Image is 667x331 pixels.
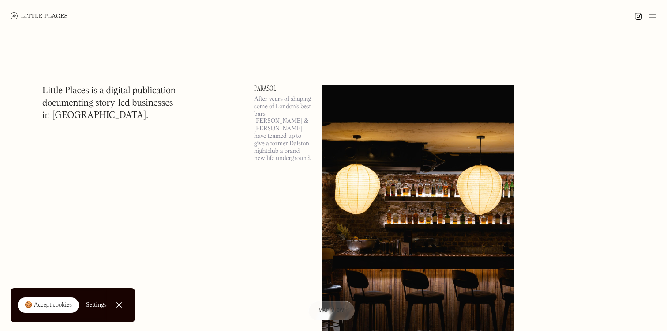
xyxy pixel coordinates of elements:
[18,297,79,313] a: 🍪 Accept cookies
[254,95,311,162] p: After years of shaping some of London’s best bars, [PERSON_NAME] & [PERSON_NAME] have teamed up t...
[319,308,345,313] span: Map view
[86,302,107,308] div: Settings
[42,85,176,122] h1: Little Places is a digital publication documenting story-led businesses in [GEOGRAPHIC_DATA].
[86,295,107,315] a: Settings
[110,296,128,314] a: Close Cookie Popup
[308,301,355,320] a: Map view
[254,85,311,92] a: Parasol
[25,301,72,310] div: 🍪 Accept cookies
